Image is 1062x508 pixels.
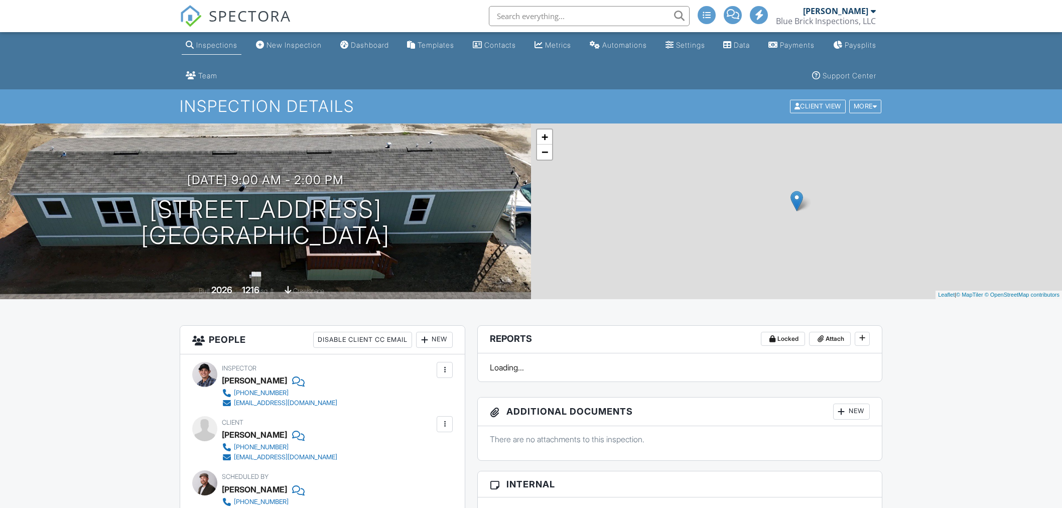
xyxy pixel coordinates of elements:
div: 2026 [211,285,232,295]
a: Automations (Advanced) [586,36,651,55]
a: Contacts [469,36,520,55]
a: Settings [661,36,709,55]
div: Dashboard [351,41,389,49]
h1: [STREET_ADDRESS] [GEOGRAPHIC_DATA] [141,196,390,249]
a: Dashboard [336,36,393,55]
div: [PHONE_NUMBER] [234,389,289,397]
div: Metrics [545,41,571,49]
a: Zoom out [537,145,552,160]
div: More [849,100,882,113]
a: © OpenStreetMap contributors [985,292,1059,298]
div: New [833,404,870,420]
a: SPECTORA [180,14,291,35]
div: New [416,332,453,348]
div: Contacts [484,41,516,49]
div: 1216 [242,285,259,295]
a: Leaflet [938,292,955,298]
a: Payments [764,36,819,55]
div: Payments [780,41,815,49]
div: Templates [418,41,454,49]
div: Automations [602,41,647,49]
div: Settings [676,41,705,49]
div: [PERSON_NAME] [222,427,287,442]
div: Client View [790,100,846,113]
div: [PERSON_NAME] [803,6,868,16]
h3: [DATE] 9:00 am - 2:00 pm [187,173,344,187]
div: [PERSON_NAME] [222,373,287,388]
img: The Best Home Inspection Software - Spectora [180,5,202,27]
div: Paysplits [845,41,876,49]
a: Zoom in [537,130,552,145]
span: SPECTORA [209,5,291,26]
div: [EMAIL_ADDRESS][DOMAIN_NAME] [234,453,337,461]
span: Scheduled By [222,473,269,480]
input: Search everything... [489,6,690,26]
div: [PERSON_NAME] [222,482,287,497]
a: [PHONE_NUMBER] [222,442,337,452]
div: Inspections [196,41,237,49]
span: crawlspace [293,287,324,295]
a: [EMAIL_ADDRESS][DOMAIN_NAME] [222,452,337,462]
div: Disable Client CC Email [313,332,412,348]
a: Inspections [182,36,241,55]
div: | [936,291,1062,299]
h3: Additional Documents [478,398,882,426]
div: Team [198,71,217,80]
div: [PHONE_NUMBER] [234,443,289,451]
a: Metrics [530,36,575,55]
a: Support Center [808,67,880,85]
a: Team [182,67,221,85]
a: Data [719,36,754,55]
a: New Inspection [252,36,326,55]
span: sq. ft. [261,287,275,295]
h3: People [180,326,465,354]
p: There are no attachments to this inspection. [490,434,870,445]
span: Inspector [222,364,256,372]
div: Data [734,41,750,49]
div: [EMAIL_ADDRESS][DOMAIN_NAME] [234,399,337,407]
a: [PHONE_NUMBER] [222,497,337,507]
div: [PHONE_NUMBER] [234,498,289,506]
div: Support Center [823,71,876,80]
h1: Inspection Details [180,97,882,115]
a: [PHONE_NUMBER] [222,388,337,398]
div: New Inspection [267,41,322,49]
h3: Internal [478,471,882,497]
a: Client View [789,102,848,109]
a: Paysplits [829,36,880,55]
a: © MapTiler [956,292,983,298]
a: [EMAIL_ADDRESS][DOMAIN_NAME] [222,398,337,408]
span: Built [199,287,210,295]
div: Blue Brick Inspections, LLC [776,16,876,26]
span: Client [222,419,243,426]
a: Templates [403,36,458,55]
